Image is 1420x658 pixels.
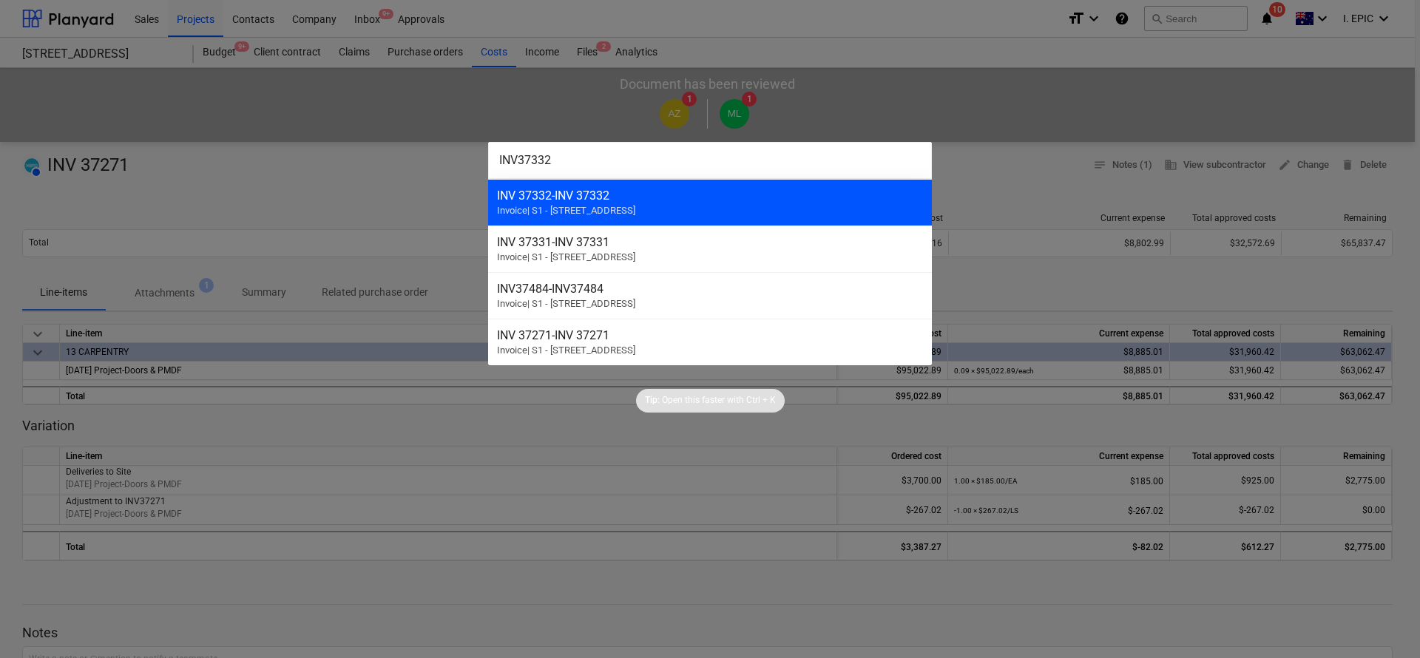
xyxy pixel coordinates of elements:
p: Open this faster with [662,394,744,407]
div: Tip:Open this faster withCtrl + K [636,389,785,413]
span: Invoice | S1 - [STREET_ADDRESS] [497,205,635,216]
div: INV 37332-INV 37332Invoice| S1 - [STREET_ADDRESS] [488,179,932,225]
div: INV 37271-INV 37271Invoice| S1 - [STREET_ADDRESS] [488,319,932,365]
div: INV 37331 - INV 37331 [497,235,923,249]
div: INV37484-INV37484Invoice| S1 - [STREET_ADDRESS] [488,272,932,319]
span: Invoice | S1 - [STREET_ADDRESS] [497,251,635,262]
input: Search for projects, articles, contracts, Claims, subcontractors... [488,142,932,179]
p: Ctrl + K [746,394,776,407]
span: Invoice | S1 - [STREET_ADDRESS] [497,298,635,309]
div: INV 37331-INV 37331Invoice| S1 - [STREET_ADDRESS] [488,225,932,272]
div: INV37484 - INV37484 [497,282,923,296]
p: Tip: [645,394,660,407]
div: INV 37332 - INV 37332 [497,189,923,203]
div: INV 37271 - INV 37271 [497,328,923,342]
span: Invoice | S1 - [STREET_ADDRESS] [497,345,635,356]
